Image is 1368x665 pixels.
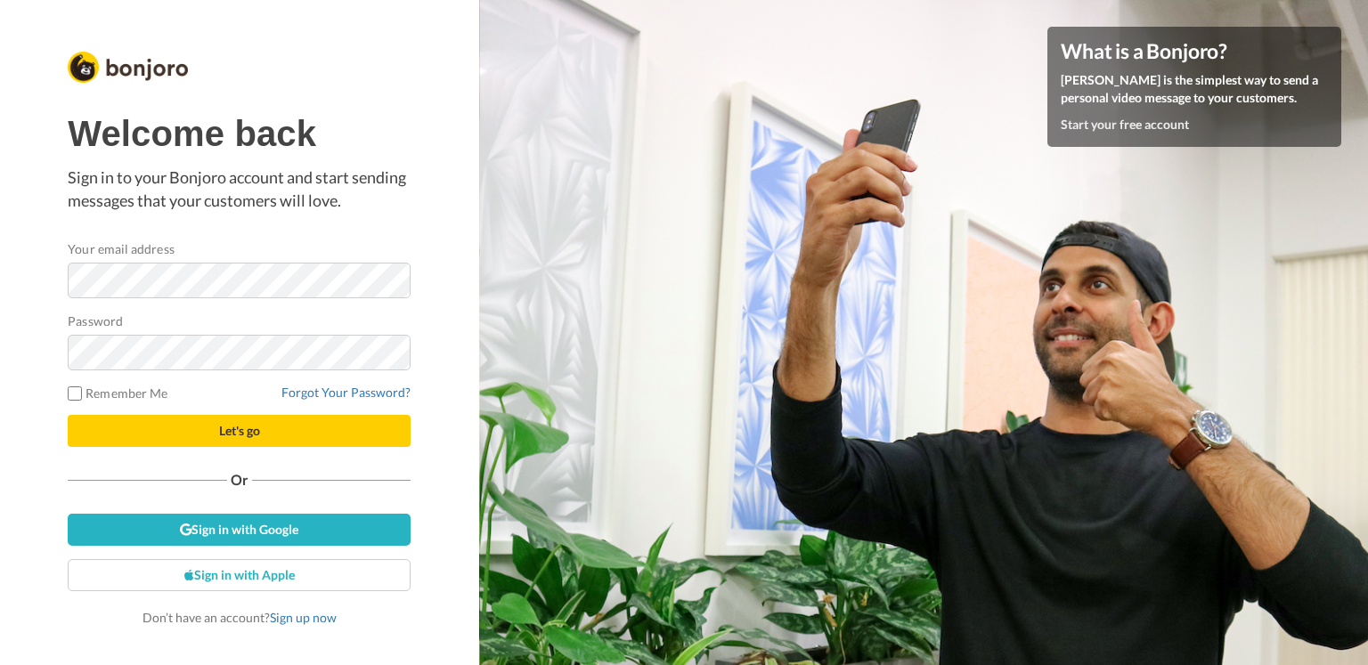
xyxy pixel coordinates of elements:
span: Let's go [219,423,260,438]
a: Sign in with Apple [68,559,411,591]
h1: Welcome back [68,114,411,153]
button: Let's go [68,415,411,447]
label: Remember Me [68,384,167,402]
label: Password [68,312,123,330]
span: Or [227,474,252,486]
label: Your email address [68,239,174,258]
span: Don’t have an account? [142,610,337,625]
a: Start your free account [1061,117,1189,132]
input: Remember Me [68,386,82,401]
h4: What is a Bonjoro? [1061,40,1328,62]
p: Sign in to your Bonjoro account and start sending messages that your customers will love. [68,166,411,212]
a: Sign in with Google [68,514,411,546]
a: Forgot Your Password? [281,385,411,400]
a: Sign up now [270,610,337,625]
p: [PERSON_NAME] is the simplest way to send a personal video message to your customers. [1061,71,1328,107]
